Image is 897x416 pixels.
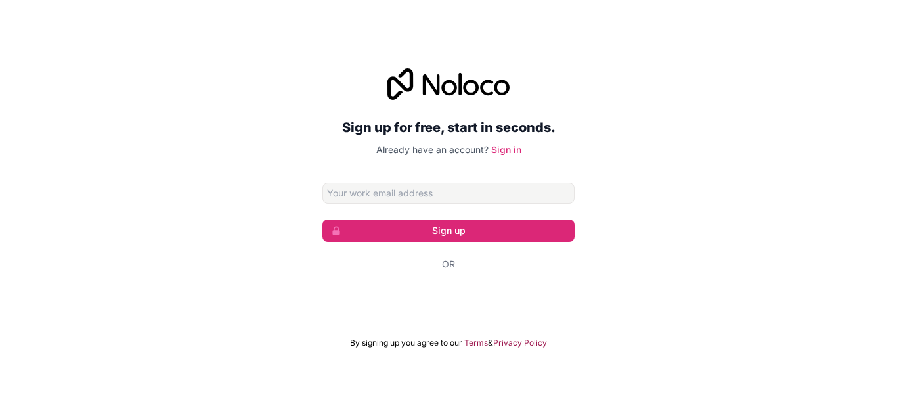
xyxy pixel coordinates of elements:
[322,220,575,242] button: Sign up
[316,285,581,314] iframe: Sign in with Google Button
[464,338,488,348] a: Terms
[488,338,493,348] span: &
[493,338,547,348] a: Privacy Policy
[442,258,455,271] span: Or
[376,144,489,155] span: Already have an account?
[350,338,462,348] span: By signing up you agree to our
[322,116,575,139] h2: Sign up for free, start in seconds.
[322,183,575,204] input: Email address
[491,144,521,155] a: Sign in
